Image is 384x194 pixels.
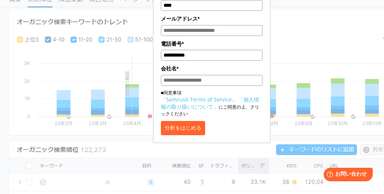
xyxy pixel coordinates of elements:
[161,15,262,23] label: メールアドレス*
[161,40,262,48] label: 電話番号*
[161,96,259,110] a: 「個人情報の取り扱いについて」
[317,165,376,186] iframe: Help widget launcher
[161,121,205,135] button: 分析をはじめる
[161,96,237,103] a: 「Semrush Terms of Service」
[161,90,262,117] p: ■同意事項 にご同意の上、クリックください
